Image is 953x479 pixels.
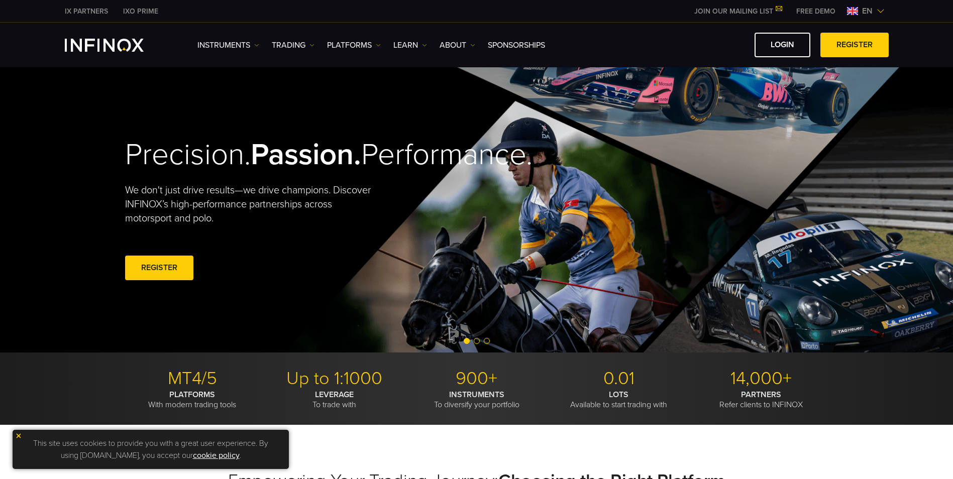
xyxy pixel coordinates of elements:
[409,368,544,390] p: 900+
[694,368,828,390] p: 14,000+
[65,39,167,52] a: INFINOX Logo
[15,432,22,439] img: yellow close icon
[125,256,193,280] a: REGISTER
[197,39,259,51] a: Instruments
[251,137,361,173] strong: Passion.
[125,390,260,410] p: With modern trading tools
[552,390,686,410] p: Available to start trading with
[272,39,314,51] a: TRADING
[169,390,215,400] strong: PLATFORMS
[687,7,789,16] a: JOIN OUR MAILING LIST
[116,6,166,17] a: INFINOX
[393,39,427,51] a: Learn
[820,33,889,57] a: REGISTER
[125,137,442,173] h2: Precision. Performance.
[488,39,545,51] a: SPONSORSHIPS
[18,435,284,464] p: This site uses cookies to provide you with a great user experience. By using [DOMAIN_NAME], you a...
[858,5,877,17] span: en
[741,390,781,400] strong: PARTNERS
[409,390,544,410] p: To diversify your portfolio
[484,338,490,344] span: Go to slide 3
[694,390,828,410] p: Refer clients to INFINOX
[267,390,402,410] p: To trade with
[552,368,686,390] p: 0.01
[464,338,470,344] span: Go to slide 1
[327,39,381,51] a: PLATFORMS
[125,368,260,390] p: MT4/5
[440,39,475,51] a: ABOUT
[267,368,402,390] p: Up to 1:1000
[474,338,480,344] span: Go to slide 2
[57,6,116,17] a: INFINOX
[125,183,378,225] p: We don't just drive results—we drive champions. Discover INFINOX’s high-performance partnerships ...
[193,450,240,460] a: cookie policy
[789,6,843,17] a: INFINOX MENU
[315,390,354,400] strong: LEVERAGE
[449,390,504,400] strong: INSTRUMENTS
[755,33,810,57] a: LOGIN
[609,390,628,400] strong: LOTS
